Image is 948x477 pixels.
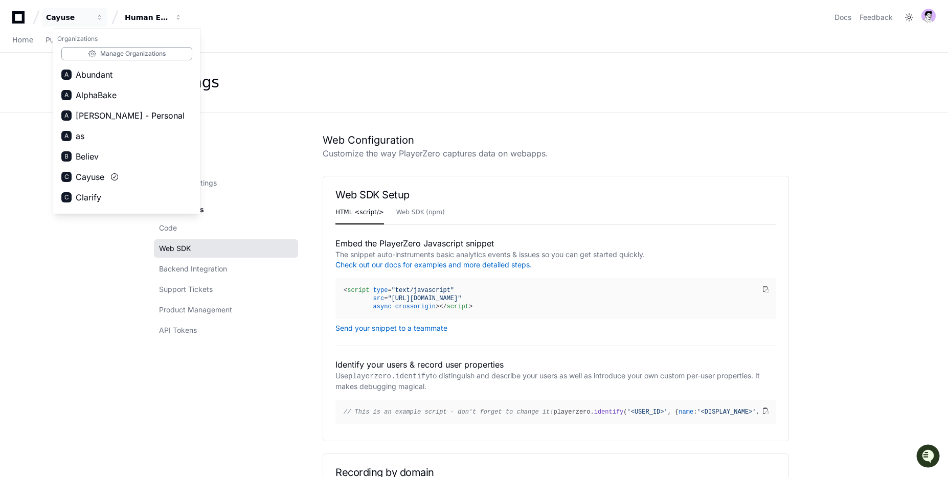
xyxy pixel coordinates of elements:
span: Clarify [76,191,101,203]
span: Web SDK [159,243,191,254]
img: PlayerZero [10,10,31,31]
h2: Web SDK Setup [335,189,776,201]
div: C [61,172,72,182]
a: Backend Integration [154,260,298,278]
span: Cayuse [76,171,104,183]
span: AlphaBake [76,89,117,101]
span: script [347,287,369,294]
h1: Embed the PlayerZero Javascript snippet [335,237,776,249]
h1: Identify your users & record user properties [335,358,776,371]
span: async [373,303,392,310]
a: Web SDK [154,239,298,258]
a: Pull Requests [46,29,93,52]
span: Code [159,223,177,233]
span: // This is an example script - don't forget to change it! [344,408,553,416]
img: avatar [921,9,936,23]
span: Backend Integration [159,264,227,274]
img: 1756235613930-3d25f9e4-fa56-45dd-b3ad-e072dfbd1548 [10,76,29,95]
span: </ > [439,303,472,310]
span: identify [594,408,624,416]
button: Feedback [860,12,893,22]
span: Web SDK (npm) [396,209,445,215]
div: C [61,192,72,202]
span: API Tokens [159,325,197,335]
span: Abundant [76,69,112,81]
h1: Web Configuration [323,133,789,147]
span: playerzero.identify [348,372,430,380]
button: Human Ethics [121,8,186,27]
span: name [679,408,693,416]
a: Support Tickets [154,280,298,299]
h2: Customize the way PlayerZero captures data on webapps. [323,147,789,160]
a: API Tokens [154,321,298,339]
span: [PERSON_NAME] - Personal [76,109,185,122]
span: Use to distinguish and describe your users as well as introduce your own custom per-user properti... [335,371,760,391]
div: Start new chat [35,76,168,86]
button: Send your snippet to a teammate [335,324,447,332]
span: < = = > [344,287,461,310]
a: Docs [834,12,851,22]
a: Product Management [154,301,298,319]
span: Support Tickets [159,284,213,294]
span: type [373,287,388,294]
div: We're available if you need us! [35,86,129,95]
span: Believ [76,150,99,163]
span: Pylon [102,107,124,115]
a: Check out our docs for examples and more detailed steps. [335,260,532,269]
a: Powered byPylon [72,107,124,115]
a: Home [12,29,33,52]
span: '<USER_ID>' [627,408,668,416]
span: script [447,303,469,310]
button: Cayuse [42,8,107,27]
div: playerzero. ( , { : , : , : }); [344,408,760,416]
div: A [61,90,72,100]
div: A [61,110,72,121]
div: B [61,151,72,162]
span: Home [12,37,33,43]
a: Code [154,219,298,237]
div: A [61,70,72,80]
div: Cayuse [53,29,200,214]
div: Cayuse [46,12,90,22]
a: Manage Organizations [61,47,192,60]
div: Human Ethics [125,12,169,22]
span: Product Management [159,305,232,315]
span: '<DISPLAY_NAME>' [697,408,756,416]
span: "[URL][DOMAIN_NAME]" [388,295,461,302]
button: Start new chat [174,79,186,92]
a: Team [154,133,298,151]
span: crossorigin [395,303,436,310]
div: Welcome [10,41,186,57]
iframe: Open customer support [915,443,943,471]
div: A [61,131,72,141]
span: HTML <script/> [335,209,384,215]
a: Account Settings [154,174,298,192]
span: src [373,295,385,302]
span: as [76,130,84,142]
h2: The snippet auto-instruments basic analytics events & issues so you can get started quickly. [335,249,776,270]
h1: Organizations [53,31,200,47]
span: Pull Requests [46,37,93,43]
a: Alerts [154,153,298,172]
span: "text/javascript" [392,287,454,294]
